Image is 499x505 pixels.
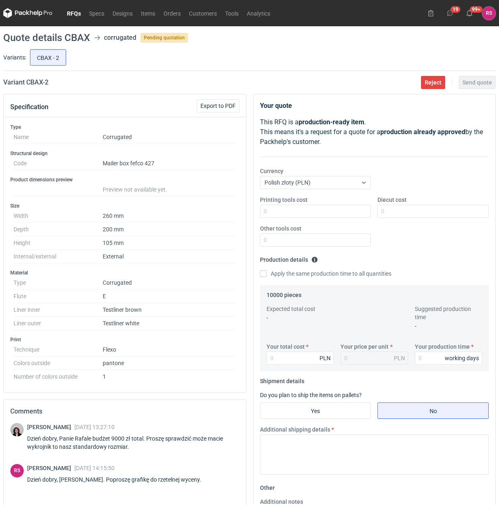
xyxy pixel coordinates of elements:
div: Dzień dobry, [PERSON_NAME]. Poproszę grafikę do rzetelnej wyceny. [27,475,211,484]
dd: Corrugated [103,130,236,144]
label: Your price per unit [340,343,389,351]
label: Do you plan to ship the items on pallets? [260,392,362,398]
label: Your production time [415,343,470,351]
h3: Size [10,203,239,209]
div: working days [445,354,479,362]
legend: 10000 pieces [267,288,301,298]
button: 99+ [463,7,476,20]
svg: Packhelp Pro [3,8,53,18]
dt: Flute [14,290,103,303]
span: Preview not available yet. [103,186,167,193]
strong: production-ready item [299,118,364,126]
dd: pantone [103,356,236,370]
span: Send quote [462,80,492,85]
label: Variants: [3,53,26,62]
label: Suggested production time [415,305,483,321]
button: 19 [444,7,457,20]
dt: Internal/external [14,250,103,263]
a: Customers [185,8,221,18]
a: Orders [159,8,185,18]
div: Dzień dobry, Panie Rafale budżet 9000 zł total. Proszę sprawdzić może macie wykrojnik to nasz sta... [27,434,239,451]
dd: Flexo [103,343,236,356]
dt: Liner outer [14,317,103,330]
dt: Code [14,157,103,170]
dd: 200 mm [103,223,236,236]
dt: Technique [14,343,103,356]
label: Expected total cost [267,305,315,313]
dd: Testliner white [103,317,236,330]
dd: 1 [103,370,236,380]
button: Export to PDF [197,99,239,112]
button: Send quote [459,76,496,89]
label: CBAX - 2 [30,49,66,66]
h3: Product dimensions preview [10,176,239,183]
h3: Material [10,270,239,276]
input: 0 [260,205,371,218]
input: 0 [415,352,483,365]
h3: Structural design [10,150,239,157]
input: 0 [377,205,489,218]
legend: Other [260,481,275,491]
div: PLN [320,354,331,362]
h3: Print [10,336,239,343]
dd: 105 mm [103,236,236,250]
dd: Mailer box fefco 427 [103,157,236,170]
label: Additional shipping details [260,425,330,434]
dd: 260 mm [103,209,236,223]
label: No [377,402,489,419]
p: This RFQ is a . This means it's a request for a quote for a by the Packhelp's customer. [260,117,489,147]
a: Items [137,8,159,18]
div: Rafał Stani [482,7,496,20]
dt: Name [14,130,103,144]
dt: Number of colors outside [14,370,103,380]
dt: Liner inner [14,303,103,317]
p: - [415,322,483,330]
button: Specification [10,97,48,117]
a: Designs [108,8,137,18]
label: Diecut cost [377,196,407,204]
span: [PERSON_NAME] [27,424,74,430]
strong: Your quote [260,102,292,110]
input: 0 [260,233,371,247]
dd: Testliner brown [103,303,236,317]
figcaption: RS [482,7,496,20]
p: - [267,314,334,322]
strong: production already approved [380,128,465,136]
dd: E [103,290,236,303]
dt: Colors outside [14,356,103,370]
div: PLN [394,354,405,362]
a: Analytics [243,8,274,18]
span: Reject [425,80,442,85]
h2: Variant CBAX - 2 [3,78,48,87]
dd: Corrugated [103,276,236,290]
label: Printing tools cost [260,196,308,204]
label: Apply the same production time to all quantities [260,270,391,278]
div: corrugated [104,33,136,43]
a: Specs [85,8,108,18]
h3: Type [10,124,239,130]
dt: Depth [14,223,103,236]
input: 0 [267,352,334,365]
a: RFQs [63,8,85,18]
legend: Shipment details [260,375,304,384]
a: Tools [221,8,243,18]
span: Export to PDF [200,103,236,109]
label: Yes [260,402,371,419]
h2: Comments [10,407,239,416]
legend: Production details [260,253,318,263]
dt: Width [14,209,103,223]
div: Rafał Stani [10,464,24,478]
img: Sebastian Markut [10,423,24,436]
label: Your total cost [267,343,305,351]
label: Currency [260,167,283,175]
label: Other tools cost [260,224,301,233]
h1: Quote details CBAX [3,33,90,43]
dt: Height [14,236,103,250]
figcaption: RS [10,464,24,478]
dt: Type [14,276,103,290]
span: [DATE] 13:27:10 [74,424,115,430]
span: Polish złoty (PLN) [264,179,310,186]
span: Pending quotation [140,33,188,43]
span: [DATE] 14:15:50 [74,465,115,471]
